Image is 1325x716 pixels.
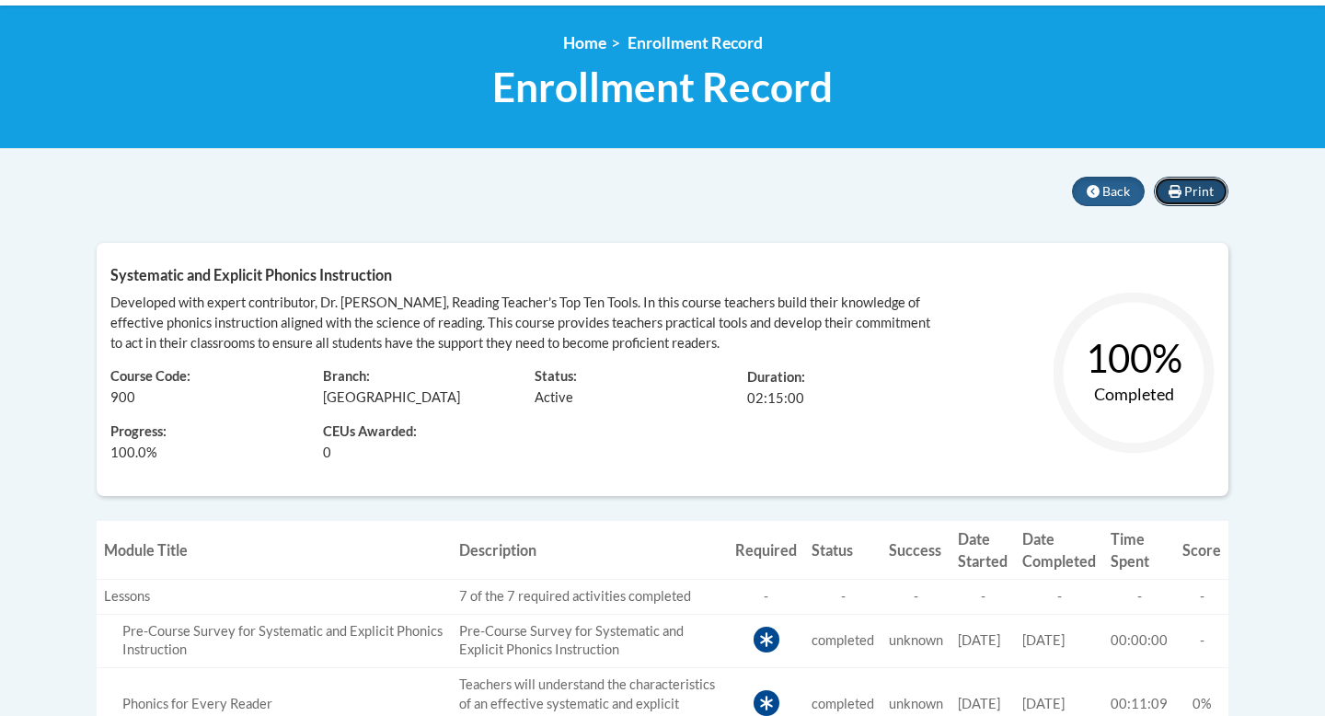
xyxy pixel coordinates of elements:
[889,696,943,711] span: unknown
[1184,183,1214,199] span: Print
[812,696,874,711] span: completed
[951,579,1015,614] td: -
[1022,696,1065,711] span: [DATE]
[104,587,444,606] div: Lessons
[958,696,1000,711] span: [DATE]
[110,445,146,460] span: 100.0
[1103,579,1175,614] td: -
[97,521,452,579] th: Module Title
[1192,696,1212,711] span: 0%
[323,389,460,405] span: [GEOGRAPHIC_DATA]
[1102,183,1130,199] span: Back
[110,443,157,463] span: %
[492,63,833,111] span: Enrollment Record
[1015,521,1103,579] th: Date Completed
[812,632,874,648] span: completed
[104,622,444,661] div: Pre-Course Survey for Systematic and Explicit Phonics Instruction
[881,521,951,579] th: Success
[728,579,804,614] td: -
[628,33,763,52] span: Enrollment Record
[452,614,728,668] td: Pre-Course Survey for Systematic and Explicit Phonics Instruction
[728,521,804,579] th: Required
[1015,579,1103,614] td: -
[804,521,881,579] th: Status
[535,389,573,405] span: Active
[459,587,720,606] div: 7 of the 7 required activities completed
[889,632,943,648] span: unknown
[951,521,1015,579] th: Date Started
[1154,177,1228,206] button: Print
[110,389,135,405] span: 900
[563,33,606,52] a: Home
[535,368,577,384] span: Status:
[958,632,1000,648] span: [DATE]
[323,443,331,463] span: 0
[1022,632,1065,648] span: [DATE]
[1086,335,1182,381] text: 100%
[1103,521,1175,579] th: Time Spent
[747,390,804,406] span: 02:15:00
[804,579,881,614] td: -
[747,369,805,385] span: Duration:
[323,368,370,384] span: Branch:
[1200,632,1204,648] span: -
[1072,177,1145,206] button: Back
[881,579,951,614] td: -
[452,521,728,579] th: Description
[110,368,190,384] span: Course Code:
[323,422,508,443] span: CEUs Awarded:
[1175,521,1228,579] th: Score
[110,423,167,439] span: Progress:
[1094,384,1174,404] text: Completed
[104,695,444,714] div: Teachers will understand the characteristics of an effective systematic and explicit phonics prog...
[110,294,930,351] span: Developed with expert contributor, Dr. [PERSON_NAME], Reading Teacher's Top Ten Tools. In this co...
[1111,632,1168,648] span: 00:00:00
[1200,588,1204,604] span: -
[1111,696,1168,711] span: 00:11:09
[110,266,392,283] span: Systematic and Explicit Phonics Instruction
